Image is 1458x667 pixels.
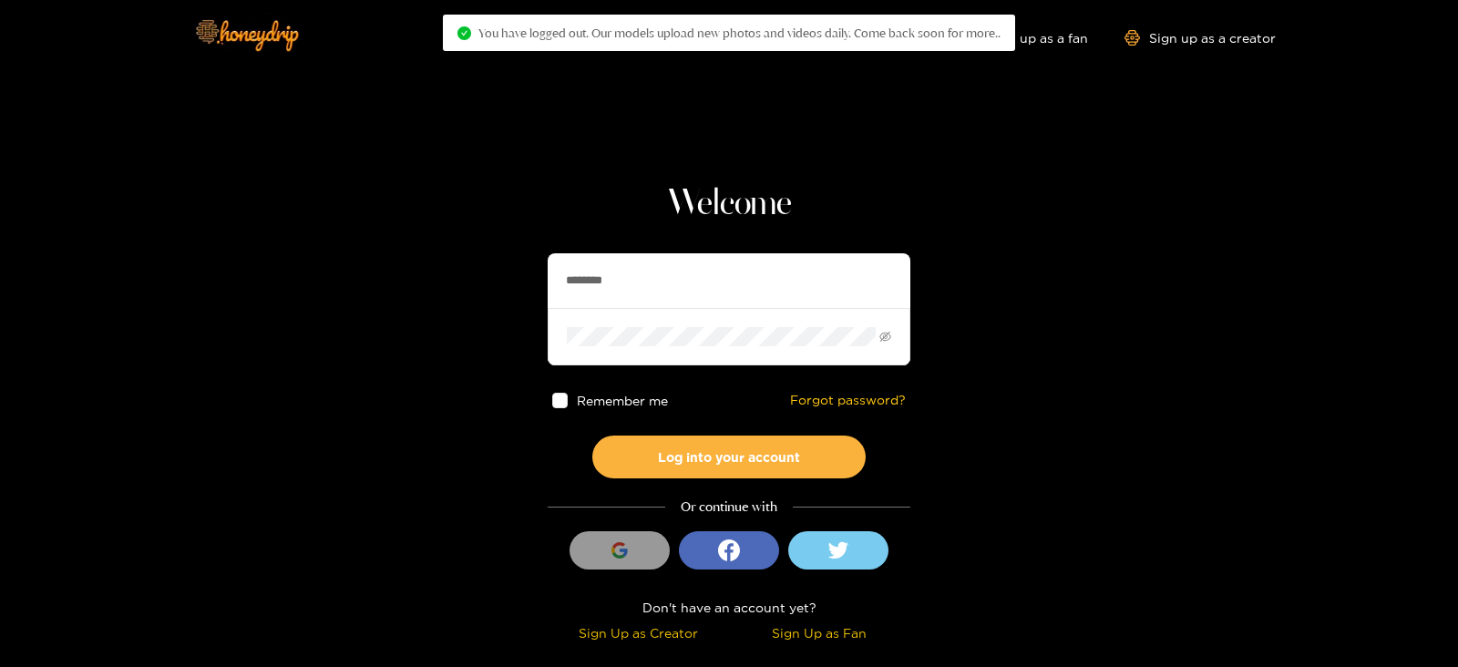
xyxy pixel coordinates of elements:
a: Sign up as a creator [1124,30,1276,46]
a: Sign up as a fan [963,30,1088,46]
span: Remember me [577,394,668,407]
div: Sign Up as Fan [734,622,906,643]
div: Sign Up as Creator [552,622,724,643]
a: Forgot password? [790,393,906,408]
h1: Welcome [548,182,910,226]
span: eye-invisible [879,331,891,343]
span: You have logged out. Our models upload new photos and videos daily. Come back soon for more.. [478,26,1001,40]
span: check-circle [457,26,471,40]
button: Log into your account [592,436,866,478]
div: Or continue with [548,497,910,518]
div: Don't have an account yet? [548,597,910,618]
